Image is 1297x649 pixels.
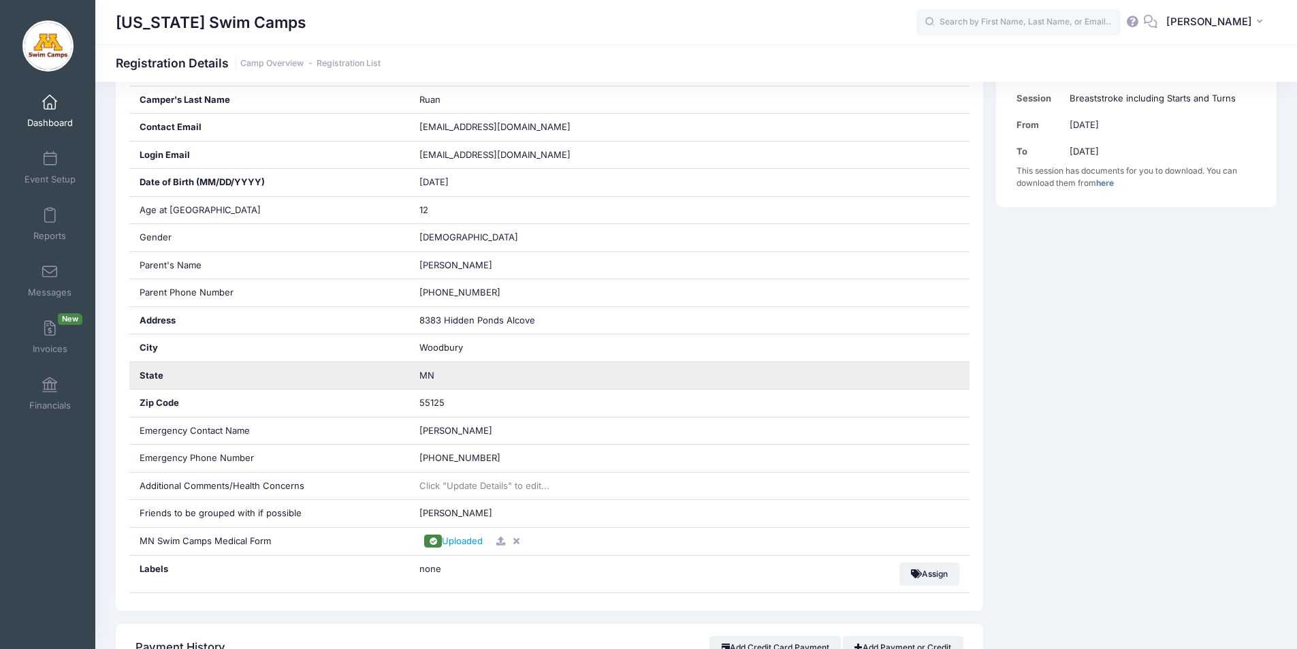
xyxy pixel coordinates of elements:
[419,507,492,518] span: [PERSON_NAME]
[33,343,67,355] span: Invoices
[129,169,410,196] div: Date of Birth (MM/DD/YYYY)
[22,20,74,72] img: Minnesota Swim Camps
[1016,112,1063,138] td: From
[419,121,571,132] span: [EMAIL_ADDRESS][DOMAIN_NAME]
[442,535,483,546] span: Uploaded
[1096,178,1114,188] a: here
[116,7,306,38] h1: [US_STATE] Swim Camps
[1157,7,1277,38] button: [PERSON_NAME]
[129,224,410,251] div: Gender
[18,200,82,248] a: Reports
[419,94,441,105] span: Ruan
[419,452,500,463] span: [PHONE_NUMBER]
[129,556,410,592] div: Labels
[129,252,410,279] div: Parent's Name
[1016,138,1063,165] td: To
[129,114,410,141] div: Contact Email
[58,313,82,325] span: New
[1166,14,1252,29] span: [PERSON_NAME]
[18,144,82,191] a: Event Setup
[129,528,410,555] div: MN Swim Camps Medical Form
[916,9,1121,36] input: Search by First Name, Last Name, or Email...
[129,334,410,362] div: City
[129,500,410,527] div: Friends to be grouped with if possible
[25,174,76,185] span: Event Setup
[419,397,445,408] span: 55125
[419,148,590,162] span: [EMAIL_ADDRESS][DOMAIN_NAME]
[129,417,410,445] div: Emergency Contact Name
[129,197,410,224] div: Age at [GEOGRAPHIC_DATA]
[129,279,410,306] div: Parent Phone Number
[899,563,960,586] button: Assign
[18,257,82,304] a: Messages
[29,400,71,411] span: Financials
[129,307,410,334] div: Address
[419,342,463,353] span: Woodbury
[18,313,82,361] a: InvoicesNew
[419,535,487,546] a: Uploaded
[1063,85,1257,112] td: Breaststroke including Starts and Turns
[240,59,304,69] a: Camp Overview
[419,370,434,381] span: MN
[129,142,410,169] div: Login Email
[28,287,71,298] span: Messages
[129,445,410,472] div: Emergency Phone Number
[1063,138,1257,165] td: [DATE]
[27,117,73,129] span: Dashboard
[1063,112,1257,138] td: [DATE]
[129,86,410,114] div: Camper's Last Name
[419,425,492,436] span: [PERSON_NAME]
[129,473,410,500] div: Additional Comments/Health Concerns
[18,370,82,417] a: Financials
[419,287,500,298] span: [PHONE_NUMBER]
[1016,165,1257,189] div: This session has documents for you to download. You can download them from
[419,204,428,215] span: 12
[129,390,410,417] div: Zip Code
[419,232,518,242] span: [DEMOGRAPHIC_DATA]
[33,230,66,242] span: Reports
[129,362,410,390] div: State
[18,87,82,135] a: Dashboard
[419,315,535,326] span: 8383 Hidden Ponds Alcove
[317,59,381,69] a: Registration List
[419,259,492,270] span: [PERSON_NAME]
[419,563,590,576] span: none
[1016,85,1063,112] td: Session
[419,480,549,491] span: Click "Update Details" to edit...
[419,176,449,187] span: [DATE]
[116,56,381,70] h1: Registration Details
